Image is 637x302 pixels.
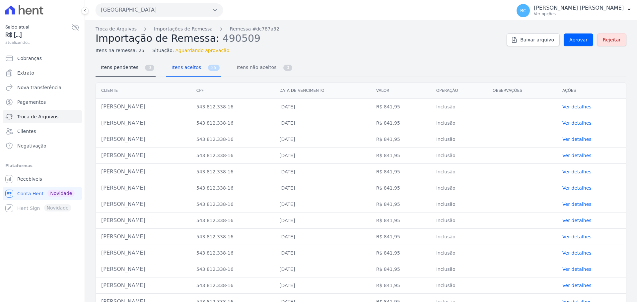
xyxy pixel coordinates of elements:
[96,32,219,44] span: Importação de Remessa:
[371,180,431,196] td: R$ 841,95
[3,110,82,123] a: Troca de Arquivos
[534,11,624,17] p: Ver opções
[96,245,191,261] td: [PERSON_NAME]
[511,1,637,20] button: RC [PERSON_NAME] [PERSON_NAME] Ver opções
[371,212,431,229] td: R$ 841,95
[274,131,371,148] td: [DATE]
[96,277,191,294] td: [PERSON_NAME]
[371,115,431,131] td: R$ 841,95
[96,26,501,32] nav: Breadcrumb
[17,55,42,62] span: Cobranças
[3,139,82,152] a: Negativação
[597,33,626,46] a: Rejeitar
[3,66,82,80] a: Extrato
[371,99,431,115] td: R$ 841,95
[17,84,61,91] span: Nova transferência
[230,26,279,32] a: Remessa #dc787a32
[17,99,46,105] span: Pagamentos
[5,52,79,215] nav: Sidebar
[274,261,371,277] td: [DATE]
[557,83,626,99] th: Ações
[562,137,592,142] a: Ver detalhes
[191,261,274,277] td: 543.812.338-16
[371,277,431,294] td: R$ 841,95
[3,187,82,200] a: Conta Hent Novidade
[5,162,79,170] div: Plataformas
[3,125,82,138] a: Clientes
[96,180,191,196] td: [PERSON_NAME]
[274,164,371,180] td: [DATE]
[562,104,592,109] a: Ver detalhes
[17,113,58,120] span: Troca de Arquivos
[562,153,592,158] a: Ver detalhes
[274,277,371,294] td: [DATE]
[191,180,274,196] td: 543.812.338-16
[96,164,191,180] td: [PERSON_NAME]
[96,59,156,77] a: Itens pendentes 0
[96,229,191,245] td: [PERSON_NAME]
[17,190,43,197] span: Conta Hent
[274,99,371,115] td: [DATE]
[431,99,487,115] td: Inclusão
[274,245,371,261] td: [DATE]
[154,26,213,32] a: Importações de Remessa
[3,95,82,109] a: Pagamentos
[371,229,431,245] td: R$ 841,95
[96,261,191,277] td: [PERSON_NAME]
[562,202,592,207] a: Ver detalhes
[431,83,487,99] th: Operação
[562,185,592,191] a: Ver detalhes
[371,131,431,148] td: R$ 841,95
[5,30,71,39] span: R$ [...]
[166,59,221,77] a: Itens aceitos 25
[47,190,75,197] span: Novidade
[431,212,487,229] td: Inclusão
[562,234,592,239] a: Ver detalhes
[96,196,191,212] td: [PERSON_NAME]
[274,229,371,245] td: [DATE]
[274,115,371,131] td: [DATE]
[3,81,82,94] a: Nova transferência
[431,261,487,277] td: Inclusão
[562,250,592,256] a: Ver detalhes
[96,83,191,99] th: Cliente
[191,164,274,180] td: 543.812.338-16
[176,47,230,54] span: Aguardando aprovação
[274,83,371,99] th: Data de vencimento
[431,180,487,196] td: Inclusão
[233,61,278,74] span: Itens não aceitos
[562,283,592,288] a: Ver detalhes
[431,164,487,180] td: Inclusão
[283,65,293,71] span: 0
[191,277,274,294] td: 543.812.338-16
[487,83,557,99] th: Observações
[97,61,140,74] span: Itens pendentes
[562,120,592,126] a: Ver detalhes
[96,59,294,77] nav: Tab selector
[96,26,137,32] a: Troca de Arquivos
[96,3,223,17] button: [GEOGRAPHIC_DATA]
[274,212,371,229] td: [DATE]
[96,131,191,148] td: [PERSON_NAME]
[96,99,191,115] td: [PERSON_NAME]
[17,70,34,76] span: Extrato
[96,115,191,131] td: [PERSON_NAME]
[5,39,71,45] span: atualizando...
[191,196,274,212] td: 543.812.338-16
[520,36,554,43] span: Baixar arquivo
[534,5,624,11] p: [PERSON_NAME] [PERSON_NAME]
[431,196,487,212] td: Inclusão
[96,148,191,164] td: [PERSON_NAME]
[17,176,42,182] span: Recebíveis
[371,196,431,212] td: R$ 841,95
[431,115,487,131] td: Inclusão
[145,65,154,71] span: 0
[431,148,487,164] td: Inclusão
[431,277,487,294] td: Inclusão
[603,36,621,43] span: Rejeitar
[223,32,261,44] span: 490509
[3,52,82,65] a: Cobranças
[564,33,593,46] a: Aprovar
[96,47,144,54] span: Itens na remessa: 25
[431,229,487,245] td: Inclusão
